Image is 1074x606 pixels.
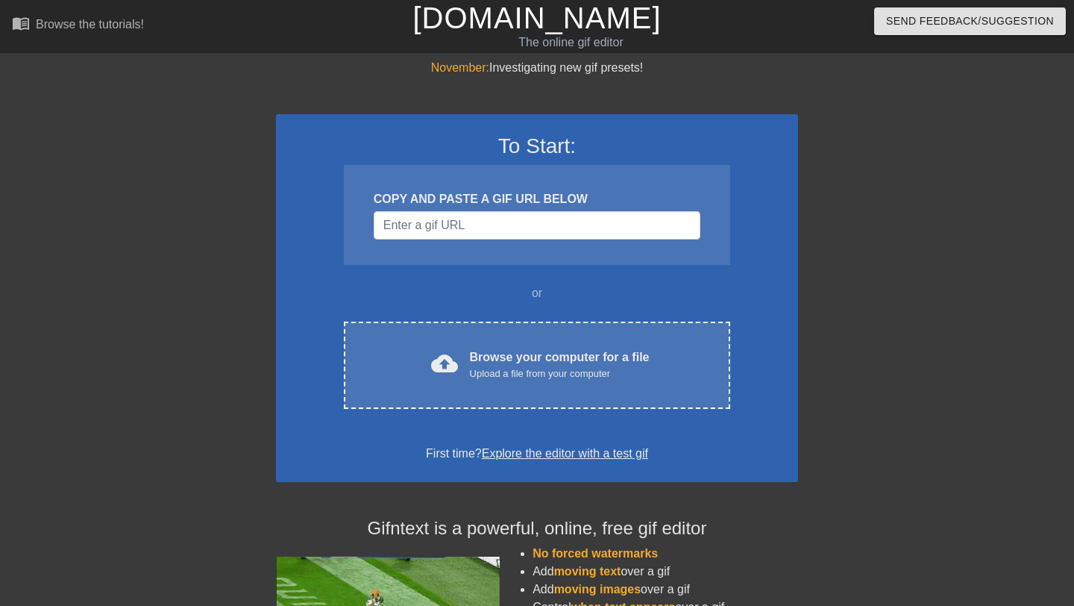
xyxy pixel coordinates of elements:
span: November: [431,61,489,74]
div: Browse your computer for a file [470,349,650,381]
div: Upload a file from your computer [470,366,650,381]
span: menu_book [12,14,30,32]
a: Explore the editor with a test gif [482,447,648,460]
div: or [315,284,759,302]
li: Add over a gif [533,563,798,581]
span: moving text [554,565,621,578]
span: cloud_upload [431,350,458,377]
span: No forced watermarks [533,547,658,560]
a: [DOMAIN_NAME] [412,1,661,34]
span: Send Feedback/Suggestion [886,12,1054,31]
h3: To Start: [295,134,779,159]
div: The online gif editor [365,34,776,51]
div: Investigating new gif presets! [276,59,798,77]
div: First time? [295,445,779,463]
li: Add over a gif [533,581,798,599]
input: Username [374,211,700,240]
h4: Gifntext is a powerful, online, free gif editor [276,518,798,540]
a: Browse the tutorials! [12,14,144,37]
span: moving images [554,583,641,596]
div: COPY AND PASTE A GIF URL BELOW [374,190,700,208]
button: Send Feedback/Suggestion [874,7,1066,35]
div: Browse the tutorials! [36,18,144,31]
